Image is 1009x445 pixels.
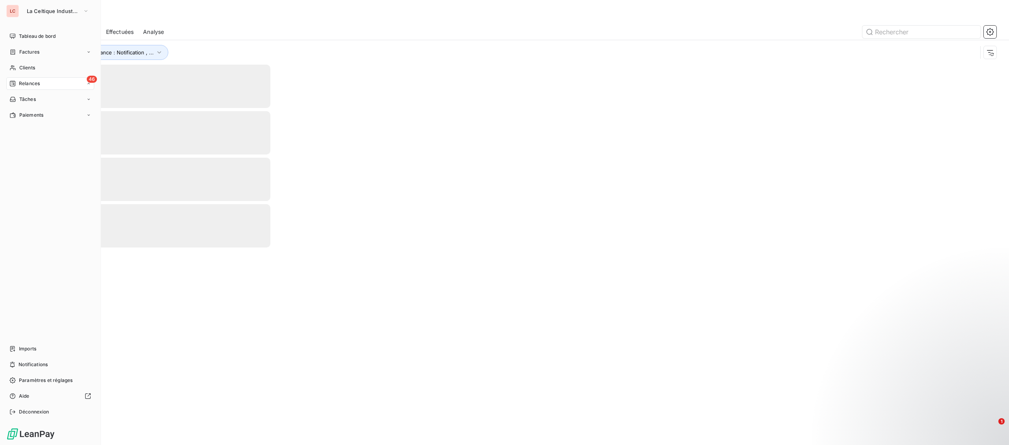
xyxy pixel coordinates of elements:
span: Imports [19,345,36,352]
span: Relances [19,80,40,87]
button: Niveau de relance : Notification , ... [56,45,168,60]
span: Tableau de bord [19,33,56,40]
img: Logo LeanPay [6,428,55,440]
span: Clients [19,64,35,71]
span: Effectuées [106,28,134,36]
span: Notifications [19,361,48,368]
a: Aide [6,390,94,402]
div: LC [6,5,19,17]
span: Tâches [19,96,36,103]
iframe: Intercom notifications message [851,369,1009,424]
span: Analyse [143,28,164,36]
span: Factures [19,48,39,56]
span: Niveau de relance : Notification , ... [67,49,154,56]
input: Rechercher [862,26,981,38]
span: Déconnexion [19,408,49,415]
span: Paiements [19,112,43,119]
span: 1 [998,418,1005,425]
iframe: Intercom live chat [982,418,1001,437]
span: La Celtique Industrielle [27,8,80,14]
span: Paramètres et réglages [19,377,73,384]
span: 46 [87,76,97,83]
span: Aide [19,393,30,400]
